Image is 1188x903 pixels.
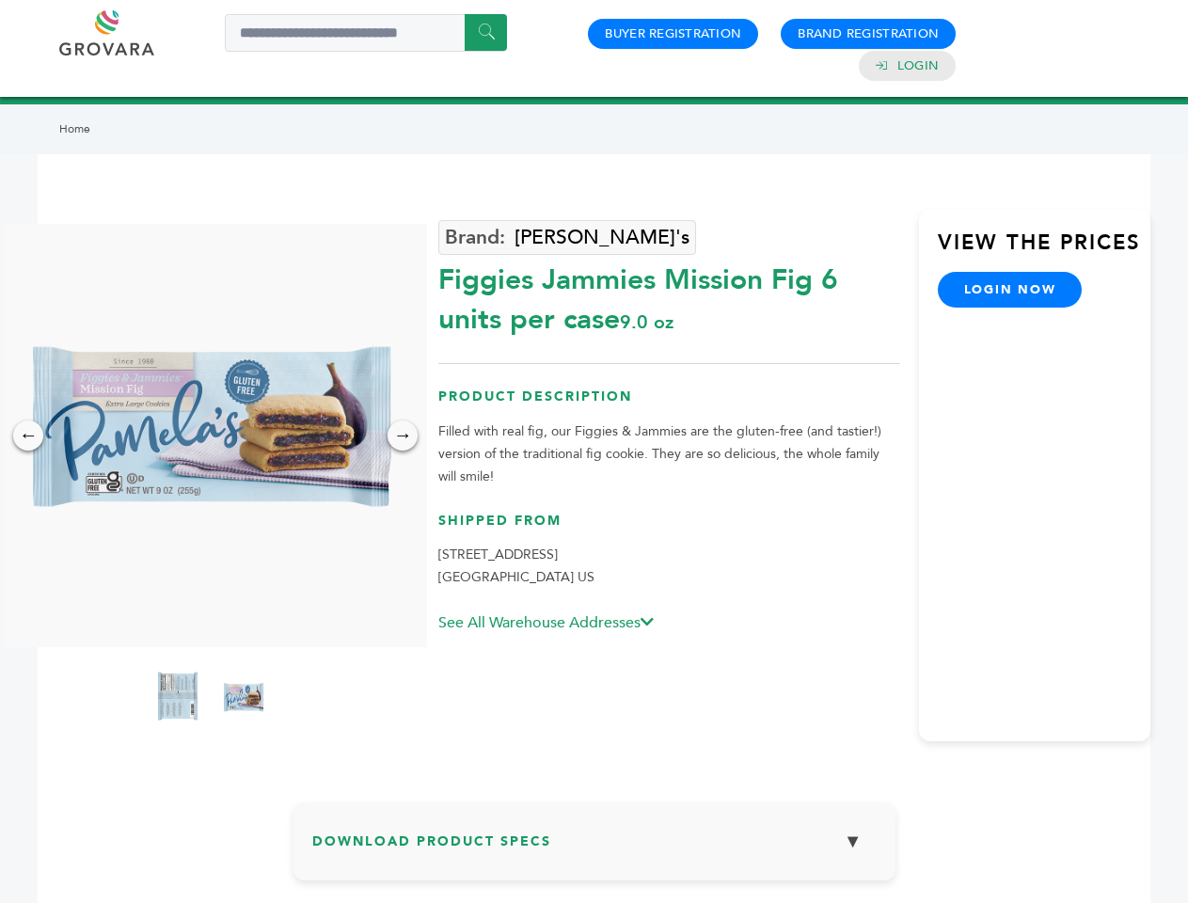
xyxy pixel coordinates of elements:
[388,420,418,451] div: →
[438,612,654,633] a: See All Warehouse Addresses
[154,661,201,737] img: Figgies & Jammies - Mission Fig 6 units per case 9.0 oz Nutrition Info
[59,121,90,136] a: Home
[798,25,939,42] a: Brand Registration
[438,512,900,545] h3: Shipped From
[620,309,673,335] span: 9.0 oz
[438,388,900,420] h3: Product Description
[938,229,1150,272] h3: View the Prices
[220,661,267,737] img: Figgies & Jammies - Mission Fig 6 units per case 9.0 oz
[438,220,696,255] a: [PERSON_NAME]'s
[13,420,43,451] div: ←
[897,57,939,74] a: Login
[225,14,507,52] input: Search a product or brand...
[438,251,900,340] div: Figgies Jammies Mission Fig 6 units per case
[312,821,877,876] h3: Download Product Specs
[438,420,900,488] p: Filled with real fig, our Figgies & Jammies are the gluten-free (and tastier!) version of the tra...
[438,544,900,589] p: [STREET_ADDRESS] [GEOGRAPHIC_DATA] US
[830,821,877,862] button: ▼
[605,25,741,42] a: Buyer Registration
[938,272,1083,308] a: login now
